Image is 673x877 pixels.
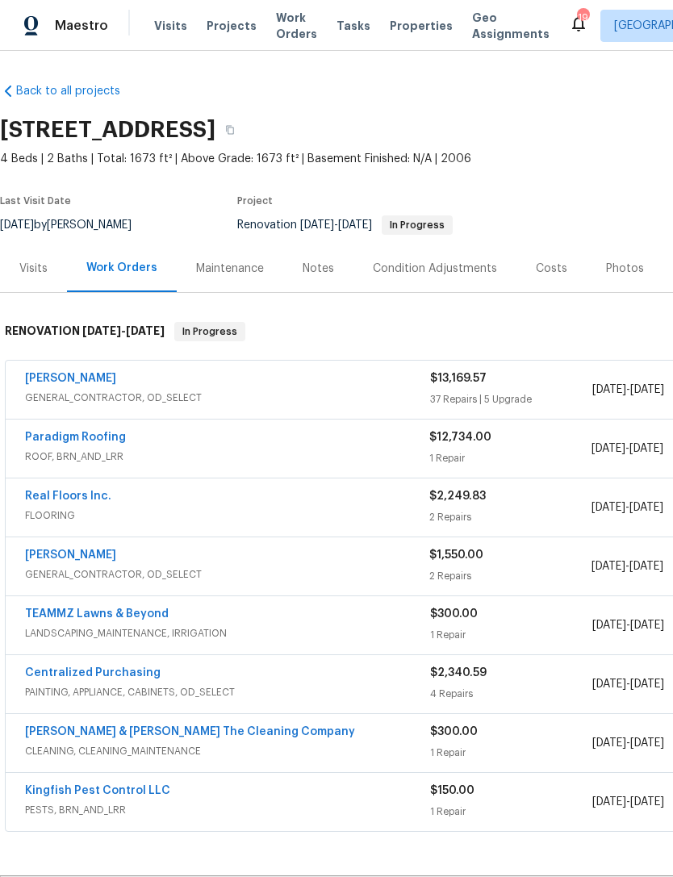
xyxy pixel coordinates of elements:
span: - [591,499,663,516]
span: - [592,794,664,810]
a: [PERSON_NAME] [25,549,116,561]
span: ROOF, BRN_AND_LRR [25,449,429,465]
span: [DATE] [338,219,372,231]
span: [DATE] [630,620,664,631]
a: [PERSON_NAME] [25,373,116,384]
span: - [592,617,664,633]
span: $1,550.00 [429,549,483,561]
span: [DATE] [591,561,625,572]
div: 19 [577,10,588,26]
span: GENERAL_CONTRACTOR, OD_SELECT [25,390,430,406]
div: 1 Repair [430,745,592,761]
span: Renovation [237,219,453,231]
span: - [300,219,372,231]
span: Geo Assignments [472,10,550,42]
span: [DATE] [126,325,165,336]
span: [DATE] [629,561,663,572]
span: [DATE] [629,443,663,454]
h6: RENOVATION [5,322,165,341]
span: $2,249.83 [429,491,486,502]
div: 1 Repair [430,804,592,820]
div: Photos [606,261,644,277]
span: [DATE] [592,679,626,690]
button: Copy Address [215,115,245,144]
span: In Progress [176,324,244,340]
span: - [592,382,664,398]
span: LANDSCAPING_MAINTENANCE, IRRIGATION [25,625,430,641]
div: Maintenance [196,261,264,277]
a: Paradigm Roofing [25,432,126,443]
span: [DATE] [592,620,626,631]
span: $300.00 [430,726,478,737]
span: $300.00 [430,608,478,620]
span: $13,169.57 [430,373,487,384]
span: GENERAL_CONTRACTOR, OD_SELECT [25,566,429,583]
div: Condition Adjustments [373,261,497,277]
span: - [82,325,165,336]
span: [DATE] [630,796,664,808]
span: [DATE] [629,502,663,513]
div: Visits [19,261,48,277]
span: $150.00 [430,785,474,796]
div: 2 Repairs [429,568,591,584]
span: CLEANING, CLEANING_MAINTENANCE [25,743,430,759]
div: Notes [303,261,334,277]
span: Work Orders [276,10,317,42]
span: Visits [154,18,187,34]
div: 1 Repair [429,450,591,466]
span: $2,340.59 [430,667,487,679]
span: - [591,441,663,457]
span: PESTS, BRN_AND_LRR [25,802,430,818]
div: 37 Repairs | 5 Upgrade [430,391,592,407]
span: [DATE] [300,219,334,231]
span: [DATE] [630,737,664,749]
span: [DATE] [591,502,625,513]
a: TEAMMZ Lawns & Beyond [25,608,169,620]
a: Centralized Purchasing [25,667,161,679]
span: - [592,676,664,692]
span: Maestro [55,18,108,34]
span: [DATE] [592,384,626,395]
span: [DATE] [630,384,664,395]
span: [DATE] [592,737,626,749]
span: Projects [207,18,257,34]
span: [DATE] [591,443,625,454]
span: $12,734.00 [429,432,491,443]
span: [DATE] [82,325,121,336]
span: PAINTING, APPLIANCE, CABINETS, OD_SELECT [25,684,430,700]
span: FLOORING [25,507,429,524]
span: [DATE] [592,796,626,808]
span: [DATE] [630,679,664,690]
div: Costs [536,261,567,277]
span: Tasks [336,20,370,31]
div: 4 Repairs [430,686,592,702]
a: Kingfish Pest Control LLC [25,785,170,796]
div: Work Orders [86,260,157,276]
span: Properties [390,18,453,34]
div: 2 Repairs [429,509,591,525]
span: - [592,735,664,751]
span: Project [237,196,273,206]
a: Real Floors Inc. [25,491,111,502]
span: - [591,558,663,574]
a: [PERSON_NAME] & [PERSON_NAME] The Cleaning Company [25,726,355,737]
span: In Progress [383,220,451,230]
div: 1 Repair [430,627,592,643]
